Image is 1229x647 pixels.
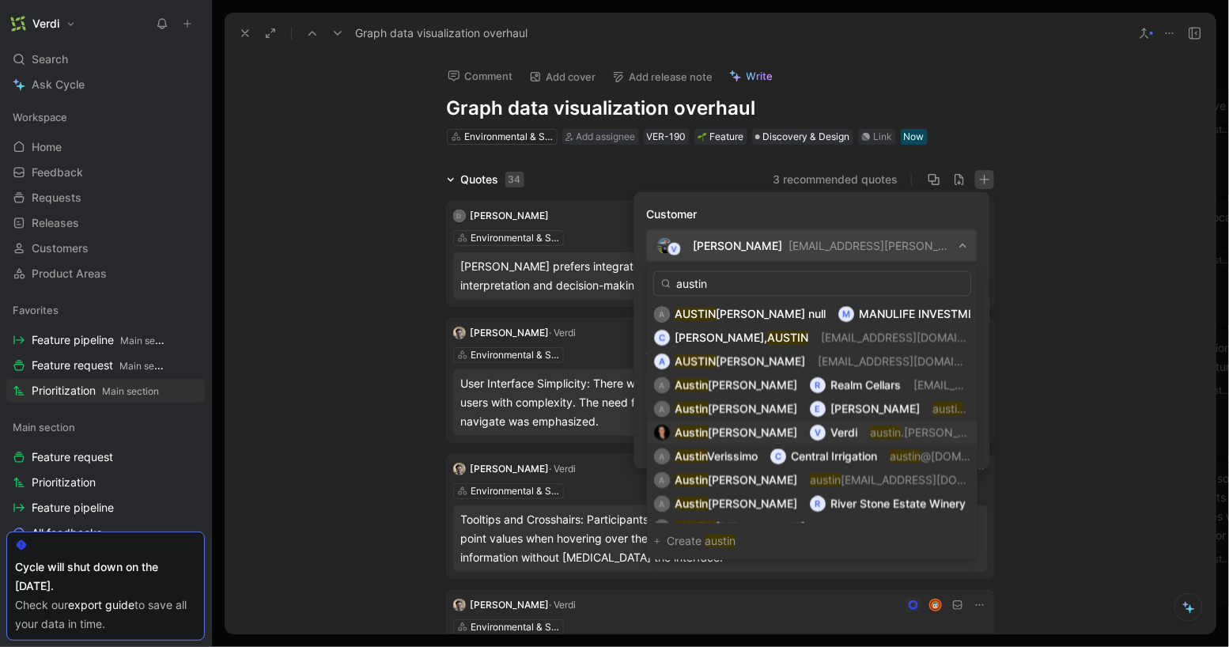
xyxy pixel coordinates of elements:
mark: Austin [675,474,708,487]
mark: austin [932,403,963,416]
span: [PERSON_NAME] [708,379,797,392]
div: A [654,378,670,394]
mark: Austin [675,426,708,440]
span: MANULIFE INVESTMENT MANAGEMENT - PP4 [859,308,1105,321]
span: [EMAIL_ADDRESS][DOMAIN_NAME] [841,474,1026,487]
mark: AUSTIN [767,331,808,345]
mark: austin [810,474,841,487]
mark: Austin [675,403,708,416]
div: A [654,473,670,489]
mark: Austin [675,379,708,392]
div: M [838,307,854,323]
span: [PERSON_NAME], [675,331,767,345]
span: Central Irrigation [791,450,877,463]
span: [PERSON_NAME] null [716,521,826,535]
span: [PERSON_NAME] [708,474,797,487]
span: [PERSON_NAME] [708,426,797,440]
span: [PERSON_NAME] [716,355,805,369]
mark: AUSTIN [675,355,716,369]
div: Create [667,532,970,551]
span: [PERSON_NAME] null [716,308,826,321]
span: [EMAIL_ADDRESS][DOMAIN_NAME] [818,355,1003,369]
div: C [654,331,670,346]
div: R [810,378,826,394]
span: @[DOMAIN_NAME] [921,450,1020,463]
span: [PERSON_NAME] [708,403,797,416]
mark: Austin [675,450,707,463]
span: River Stone Estate Winery [830,498,966,511]
span: .[PERSON_NAME][EMAIL_ADDRESS][DOMAIN_NAME] [901,426,1178,440]
span: [PERSON_NAME] [830,403,920,416]
img: 8676803704855_98f672e9c06d9ee22e6e_192.jpg [654,426,670,441]
mark: austin [870,426,901,440]
div: R [810,497,826,513]
div: A [654,520,670,536]
div: E [810,402,826,418]
div: A [654,354,670,370]
div: A [654,307,670,323]
mark: Austin [675,498,708,511]
span: [PERSON_NAME] [708,498,797,511]
div: A [654,497,670,513]
input: Search... [653,271,971,297]
div: C [770,449,786,465]
span: Realm Cellars [830,379,901,392]
mark: austin [890,450,921,463]
mark: AUSTIN [675,521,716,535]
div: A [654,402,670,418]
span: Verissimo [707,450,758,463]
mark: AUSTIN [675,308,716,321]
span: [EMAIL_ADDRESS][DOMAIN_NAME] [821,331,1006,345]
mark: austin [705,535,736,548]
div: V [810,426,826,441]
div: A [654,449,670,465]
span: [EMAIL_ADDRESS][DOMAIN_NAME] [913,379,1099,392]
span: Verdi [830,426,857,440]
